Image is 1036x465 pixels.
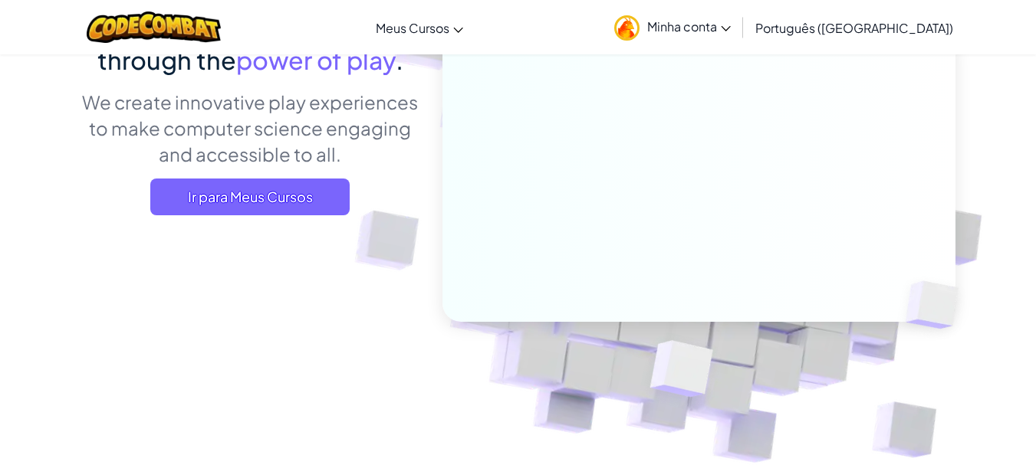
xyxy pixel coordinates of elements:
[150,178,350,215] a: Ir para Meus Cursos
[87,11,221,43] img: CodeCombat logo
[755,20,953,36] span: Português ([GEOGRAPHIC_DATA])
[81,89,419,167] p: We create innovative play experiences to make computer science engaging and accessible to all.
[368,7,471,48] a: Meus Cursos
[614,15,640,41] img: avatar
[376,20,449,36] span: Meus Cursos
[647,18,731,34] span: Minha conta
[396,44,403,75] span: .
[236,44,396,75] span: power of play
[880,249,995,361] img: Overlap cubes
[748,7,961,48] a: Português ([GEOGRAPHIC_DATA])
[607,3,738,51] a: Minha conta
[612,308,749,435] img: Overlap cubes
